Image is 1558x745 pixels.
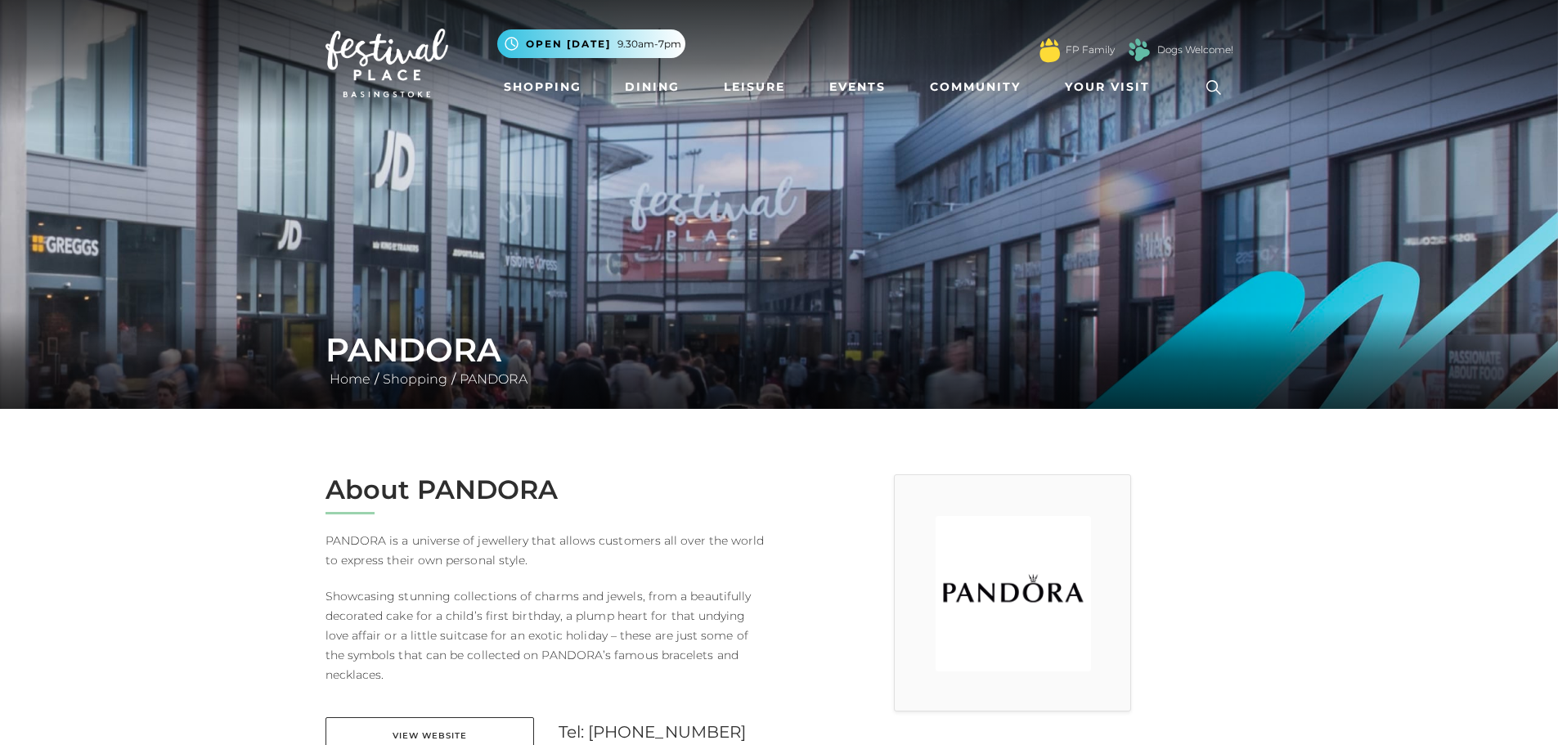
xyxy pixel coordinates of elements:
[1058,72,1165,102] a: Your Visit
[717,72,792,102] a: Leisure
[497,29,685,58] button: Open [DATE] 9.30am-7pm
[456,371,532,387] a: PANDORA
[326,586,767,684] p: Showcasing stunning collections of charms and jewels, from a beautifully decorated cake for a chi...
[617,37,681,52] span: 9.30am-7pm
[379,371,451,387] a: Shopping
[618,72,686,102] a: Dining
[313,330,1246,389] div: / /
[1066,43,1115,57] a: FP Family
[823,72,892,102] a: Events
[326,29,448,97] img: Festival Place Logo
[326,330,1233,370] h1: PANDORA
[326,371,375,387] a: Home
[923,72,1027,102] a: Community
[497,72,588,102] a: Shopping
[1157,43,1233,57] a: Dogs Welcome!
[326,531,767,570] p: PANDORA is a universe of jewellery that allows customers all over the world to express their own ...
[326,474,767,505] h2: About PANDORA
[526,37,611,52] span: Open [DATE]
[559,722,747,742] a: Tel: [PHONE_NUMBER]
[1065,79,1150,96] span: Your Visit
